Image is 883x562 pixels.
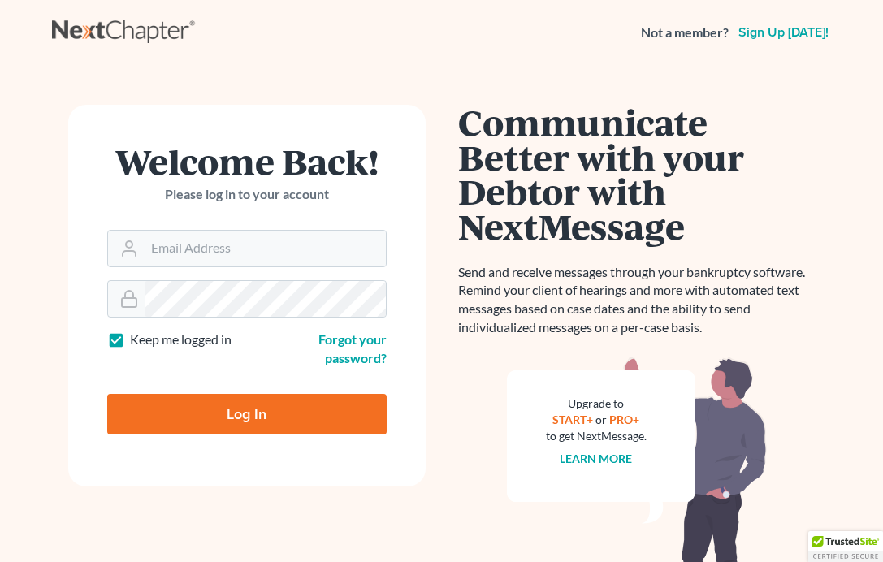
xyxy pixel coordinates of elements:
strong: Not a member? [641,24,729,42]
div: to get NextMessage. [546,428,647,444]
a: START+ [552,413,593,426]
h1: Welcome Back! [107,144,387,179]
p: Send and receive messages through your bankruptcy software. Remind your client of hearings and mo... [458,263,816,337]
input: Log In [107,394,387,434]
div: TrustedSite Certified [808,531,883,562]
label: Keep me logged in [130,331,232,349]
p: Please log in to your account [107,185,387,204]
span: or [595,413,607,426]
a: PRO+ [609,413,639,426]
a: Sign up [DATE]! [735,26,832,39]
input: Email Address [145,231,386,266]
div: Upgrade to [546,396,647,412]
h1: Communicate Better with your Debtor with NextMessage [458,105,816,244]
a: Learn more [560,452,632,465]
a: Forgot your password? [318,331,387,365]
